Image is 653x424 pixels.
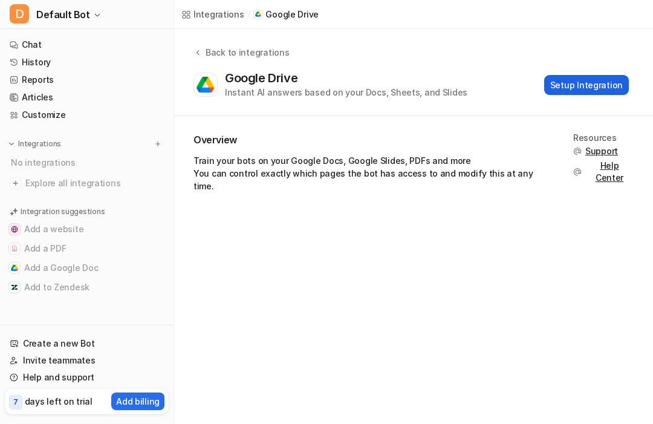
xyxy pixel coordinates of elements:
img: explore all integrations [10,177,22,189]
button: Back to integrations [193,46,289,71]
button: Add a Google DocAdd a Google Doc [5,258,169,278]
div: Resources [573,133,634,143]
a: Reports [5,71,169,88]
img: Add a Google Doc [11,264,18,272]
p: Google Drive [265,8,319,21]
a: Google Drive iconGoogle Drive [253,8,319,21]
img: Google Drive icon [255,11,261,17]
a: Explore all integrations [5,175,169,192]
div: Instant AI answers based on your Docs, Sheets, and Slides [225,86,467,99]
img: menu_add.svg [154,140,162,148]
a: Invite teammates [5,352,169,369]
div: Integrations [193,8,244,21]
a: Integrations [181,8,244,21]
p: Add billing [116,395,160,408]
a: Create a new Bot [5,335,169,352]
p: Train your bots on your Google Docs, Google Slides, PDFs and more You can control exactly which p... [193,154,544,192]
button: Setup Integration [544,75,629,95]
p: Integrations [18,139,61,149]
img: Google Drive logo [197,76,215,93]
button: Support [573,145,634,157]
div: No integrations [7,152,169,172]
img: Add to Zendesk [11,284,18,291]
a: Chat [5,36,169,53]
span: Support [585,145,618,157]
a: Customize [5,106,169,123]
button: Add a websiteAdd a website [5,220,169,239]
a: Articles [5,89,169,106]
h2: Overview [193,133,544,147]
img: support.svg [573,168,582,176]
img: support.svg [573,147,582,155]
p: 7 [13,397,18,408]
span: Help Center [585,160,634,184]
img: expand menu [7,140,16,148]
p: days left on trial [25,395,93,408]
span: D [10,4,29,24]
button: Help Center [573,160,634,184]
span: Explore all integrations [25,174,164,193]
div: Back to integrations [202,46,289,59]
img: Add a website [11,226,18,233]
a: Help and support [5,369,169,386]
span: / [248,9,250,20]
span: Default Bot [36,6,90,23]
button: Add a PDFAdd a PDF [5,239,169,258]
a: History [5,54,169,71]
p: Integration suggestions [21,206,105,217]
button: Add to ZendeskAdd to Zendesk [5,278,169,297]
img: Add a PDF [11,245,18,252]
button: Integrations [5,138,65,150]
button: Add billing [111,393,164,410]
div: Google Drive [225,71,302,85]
